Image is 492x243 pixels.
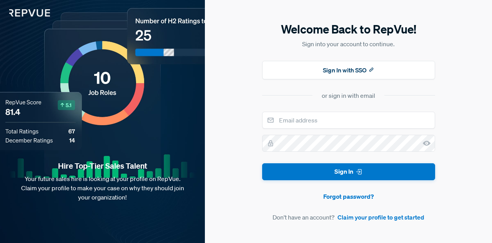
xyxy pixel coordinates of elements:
[337,213,424,222] a: Claim your profile to get started
[262,39,435,49] p: Sign into your account to continue.
[12,161,193,171] strong: Hire Top-Tier Sales Talent
[262,21,435,37] h5: Welcome Back to RepVue!
[262,163,435,181] button: Sign In
[262,112,435,129] input: Email address
[262,213,435,222] article: Don't have an account?
[322,91,375,100] div: or sign in with email
[12,174,193,202] p: Your future sales hire is looking at your profile on RepVue. Claim your profile to make your case...
[262,61,435,79] button: Sign In with SSO
[262,192,435,201] a: Forgot password?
